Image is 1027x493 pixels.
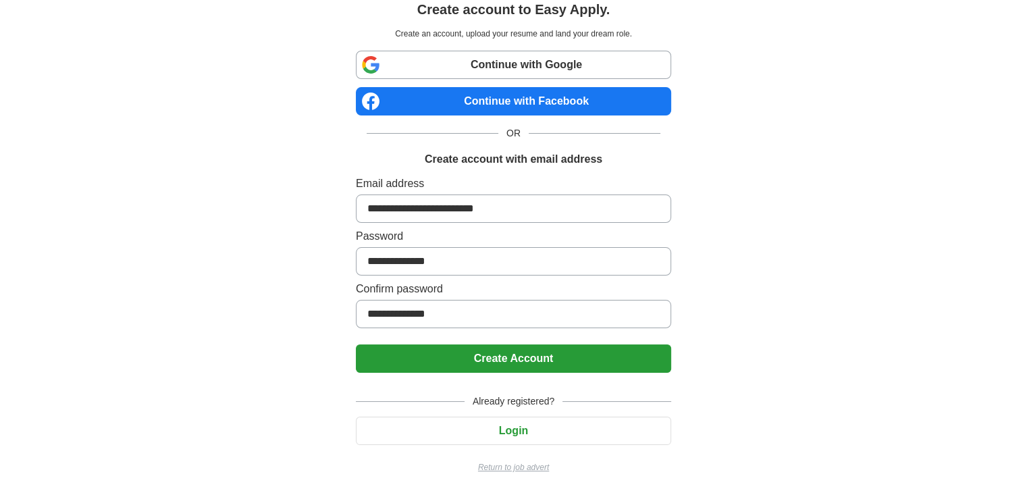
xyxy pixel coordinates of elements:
span: OR [498,126,529,140]
a: Continue with Facebook [356,87,671,115]
label: Email address [356,176,671,192]
h1: Create account with email address [425,151,602,167]
button: Login [356,417,671,445]
label: Confirm password [356,281,671,297]
button: Create Account [356,344,671,373]
a: Return to job advert [356,461,671,473]
span: Already registered? [465,394,562,409]
a: Continue with Google [356,51,671,79]
label: Password [356,228,671,244]
p: Create an account, upload your resume and land your dream role. [359,28,668,40]
a: Login [356,425,671,436]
